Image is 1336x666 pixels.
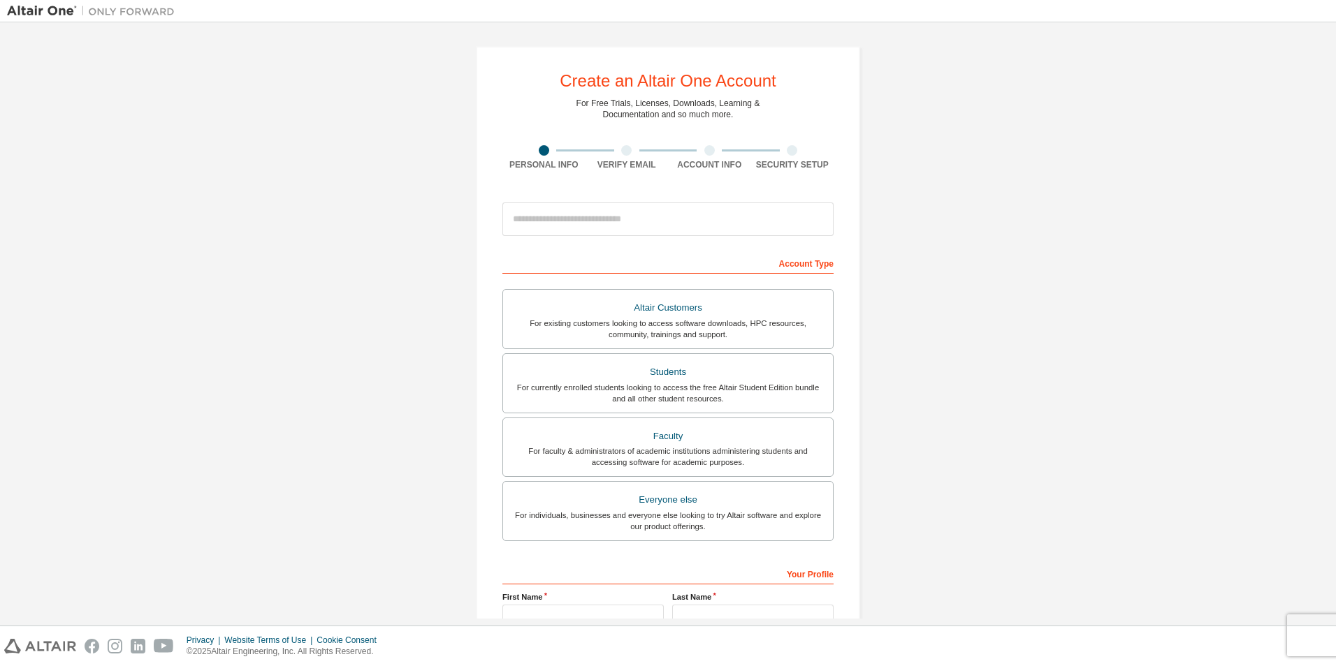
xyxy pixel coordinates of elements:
p: © 2025 Altair Engineering, Inc. All Rights Reserved. [187,646,385,658]
div: Altair Customers [511,298,825,318]
div: Personal Info [502,159,586,170]
div: Account Type [502,251,834,274]
div: Your Profile [502,562,834,584]
label: Last Name [672,591,834,602]
div: For Free Trials, Licenses, Downloads, Learning & Documentation and so much more. [576,98,760,120]
div: Account Info [668,159,751,170]
img: facebook.svg [85,639,99,653]
img: instagram.svg [108,639,122,653]
img: Altair One [7,4,182,18]
div: Website Terms of Use [224,635,317,646]
div: Create an Altair One Account [560,73,776,89]
img: linkedin.svg [131,639,145,653]
div: For currently enrolled students looking to access the free Altair Student Edition bundle and all ... [511,382,825,404]
div: For existing customers looking to access software downloads, HPC resources, community, trainings ... [511,318,825,340]
div: Cookie Consent [317,635,384,646]
img: altair_logo.svg [4,639,76,653]
div: For faculty & administrators of academic institutions administering students and accessing softwa... [511,445,825,468]
div: Privacy [187,635,224,646]
div: Security Setup [751,159,834,170]
img: youtube.svg [154,639,174,653]
div: Everyone else [511,490,825,510]
label: First Name [502,591,664,602]
div: Verify Email [586,159,669,170]
div: For individuals, businesses and everyone else looking to try Altair software and explore our prod... [511,510,825,532]
div: Students [511,362,825,382]
div: Faculty [511,427,825,446]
